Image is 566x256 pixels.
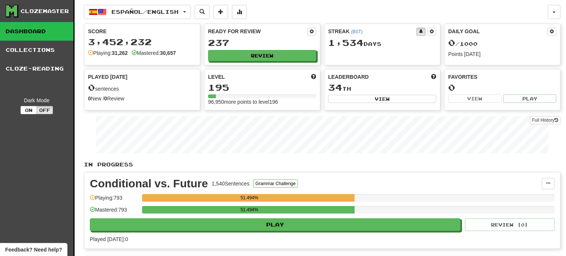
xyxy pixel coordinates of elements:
[111,9,179,15] span: Español / English
[112,50,128,56] strong: 31,262
[195,5,210,19] button: Search sentences
[132,49,176,57] div: Mastered:
[328,37,364,48] span: 1,534
[160,50,176,56] strong: 30,657
[328,38,436,48] div: Day s
[208,73,225,81] span: Level
[448,83,556,92] div: 0
[88,95,196,102] div: New / Review
[328,82,342,93] span: 34
[90,206,138,218] div: Mastered: 793
[88,37,196,47] div: 3,452,232
[208,38,316,47] div: 237
[232,5,247,19] button: More stats
[88,83,196,93] div: sentences
[448,41,478,47] span: / 1000
[37,106,53,114] button: Off
[448,94,501,103] button: View
[431,73,436,81] span: This week in points, UTC
[21,7,69,15] div: Clozemaster
[328,95,436,103] button: View
[21,106,37,114] button: On
[328,28,416,35] div: Streak
[84,161,560,168] p: In Progress
[311,73,316,81] span: Score more points to level up
[104,96,107,102] strong: 0
[208,83,316,92] div: 195
[5,246,62,253] span: Open feedback widget
[90,218,460,231] button: Play
[88,28,196,35] div: Score
[465,218,554,231] button: Review (0)
[213,5,228,19] button: Add sentence to collection
[448,50,556,58] div: Points [DATE]
[88,96,91,102] strong: 0
[88,49,128,57] div: Playing:
[144,194,354,202] div: 51.494%
[448,28,547,36] div: Daily Goal
[328,83,436,93] div: th
[328,73,369,81] span: Leaderboard
[530,116,560,124] a: Full History
[208,28,307,35] div: Ready for Review
[144,206,354,213] div: 51.494%
[208,50,316,61] button: Review
[90,236,128,242] span: Played [DATE]: 0
[448,37,455,48] span: 0
[448,73,556,81] div: Favorites
[253,179,298,188] button: Grammar Challenge
[351,29,362,34] a: (BST)
[88,82,95,93] span: 0
[84,5,191,19] button: Español/English
[6,97,68,104] div: Dark Mode
[90,178,208,189] div: Conditional vs. Future
[503,94,557,103] button: Play
[88,73,128,81] span: Played [DATE]
[212,180,249,187] div: 1,540 Sentences
[90,194,138,206] div: Playing: 793
[208,98,316,106] div: 96,950 more points to level 196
